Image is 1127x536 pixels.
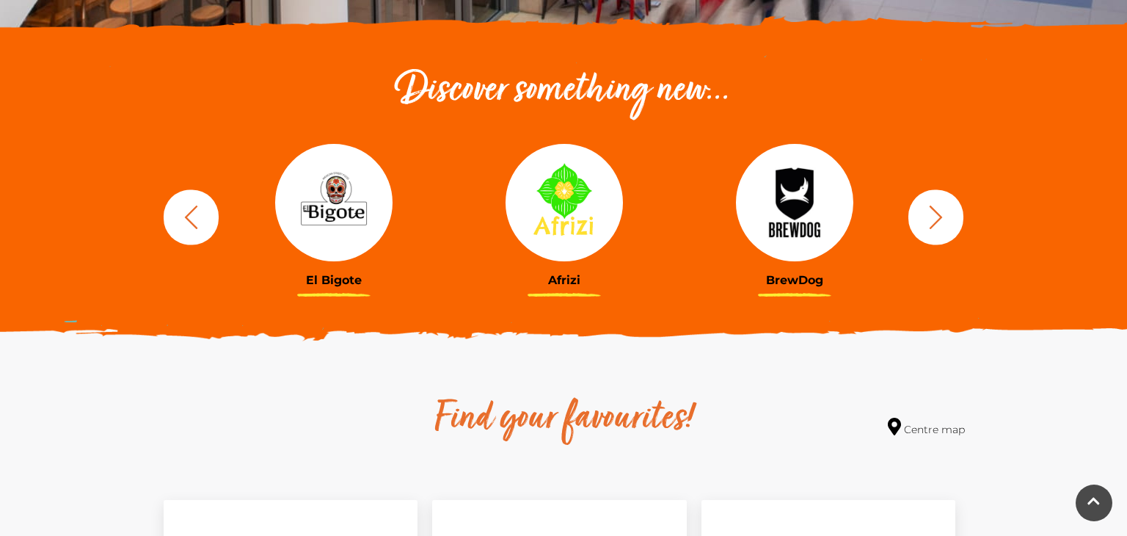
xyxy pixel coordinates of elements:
h3: BrewDog [690,273,899,287]
h3: El Bigote [230,273,438,287]
a: Afrizi [460,144,668,287]
a: El Bigote [230,144,438,287]
a: Centre map [888,418,965,438]
h2: Find your favourites! [296,396,831,443]
h3: Afrizi [460,273,668,287]
h2: Discover something new... [156,68,971,115]
a: BrewDog [690,144,899,287]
